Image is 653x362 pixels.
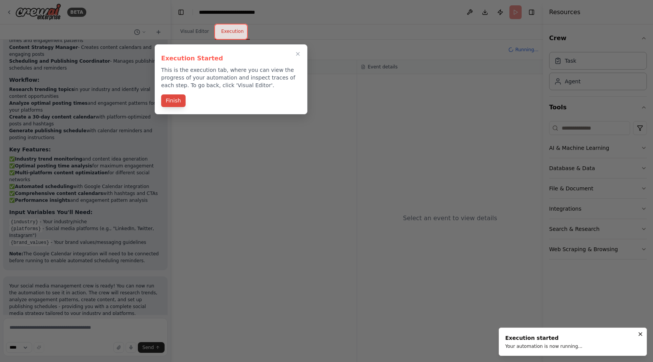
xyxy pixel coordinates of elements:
p: This is the execution tab, where you can view the progress of your automation and inspect traces ... [161,66,301,89]
h3: Execution Started [161,54,301,63]
div: Your automation is now running... [505,343,582,349]
button: Hide left sidebar [176,7,186,18]
button: Close walkthrough [293,49,302,58]
div: Execution started [505,334,582,342]
button: Finish [161,94,186,107]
